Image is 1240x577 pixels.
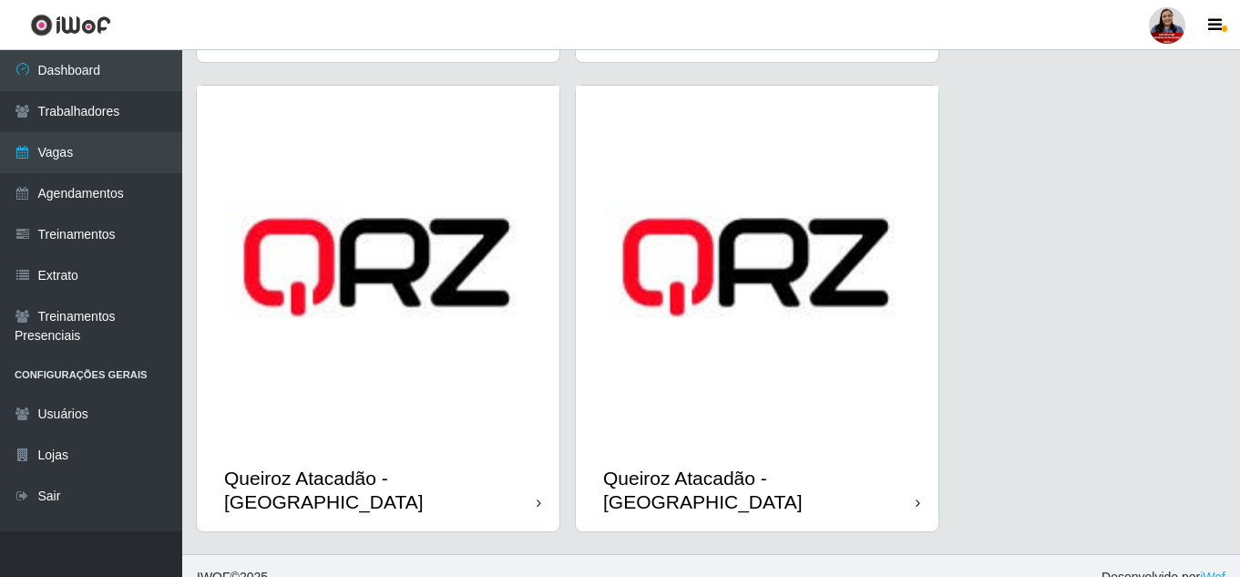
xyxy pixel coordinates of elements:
[576,86,938,448] img: cardImg
[30,14,111,36] img: CoreUI Logo
[576,86,938,531] a: Queiroz Atacadão - [GEOGRAPHIC_DATA]
[603,467,916,512] div: Queiroz Atacadão - [GEOGRAPHIC_DATA]
[224,467,537,512] div: Queiroz Atacadão - [GEOGRAPHIC_DATA]
[197,86,559,531] a: Queiroz Atacadão - [GEOGRAPHIC_DATA]
[197,86,559,448] img: cardImg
